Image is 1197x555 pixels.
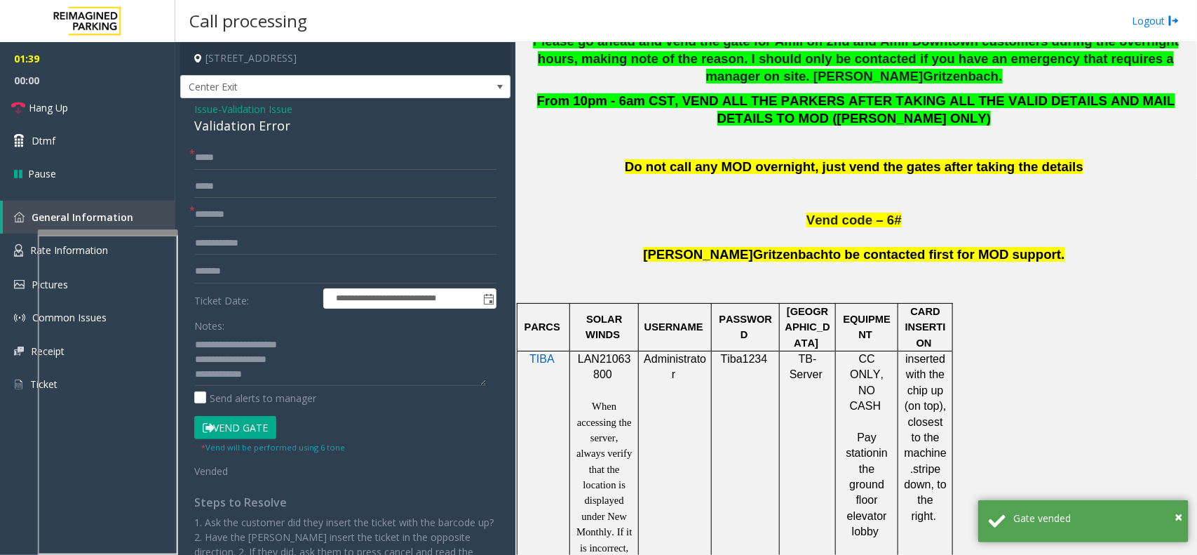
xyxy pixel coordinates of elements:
span: [GEOGRAPHIC_DATA] [785,306,830,349]
small: Vend will be performed using 6 tone [201,442,345,453]
button: Vend Gate [194,416,276,440]
img: 'icon' [14,212,25,222]
span: Vend code – 6# [806,213,902,227]
h4: [STREET_ADDRESS] [180,42,510,75]
h4: Steps to Resolve [194,496,496,509]
span: Please go ahead and vend the gate for Amli on 2nd and Amli Downtown customers during the overnigh... [533,34,1179,83]
span: Toggle popup [480,289,496,309]
span: PASSWORD [719,314,772,340]
img: 'icon' [14,280,25,289]
span: stripe down, to the right. [905,463,947,522]
button: Close [1175,507,1182,528]
span: Hang Up [29,100,68,115]
span: Center Exit [181,76,444,98]
div: Gate vended [1013,511,1178,526]
span: Do not call any MOD overnight, just vend the gates after taking the details [625,159,1083,174]
span: [PERSON_NAME] [643,247,753,262]
span: SOLAR WINDS [586,314,622,340]
a: General Information [3,201,175,234]
span: EQUIPMENT [844,314,891,340]
a: Logout [1132,13,1179,28]
span: PARCS [525,321,560,333]
span: Common Issues [32,311,107,324]
span: General Information [32,210,133,224]
label: Ticket Date: [191,288,320,309]
img: 'icon' [14,347,24,356]
img: 'icon' [14,312,25,323]
label: Notes: [194,314,224,333]
span: Rate Information [30,243,108,257]
span: Validation Issue [222,102,292,116]
img: logout [1168,13,1179,28]
span: Gritzenbach [753,247,829,262]
img: 'icon' [14,244,23,257]
span: CARD INSERTION [905,306,946,349]
span: Gritzenbach [924,69,999,83]
div: Validation Error [194,116,496,135]
a: TIBA [529,354,555,365]
span: Ticket [30,377,58,391]
span: to be contacted first for MOD support. [829,247,1065,262]
span: From 10pm - 6am CST, VEND ALL THE PARKERS AFTER TAKING ALL THE VALID DETAILS AND MAIL DETAILS TO ... [537,93,1175,126]
span: Vended [194,464,228,478]
span: Pay station [846,432,879,459]
span: Issue [194,102,218,116]
span: × [1175,507,1182,526]
span: . [999,69,1002,83]
span: TB [799,353,813,365]
span: Dtmf [32,133,55,148]
span: - [218,102,292,116]
span: Tiba1234 [721,353,768,365]
label: Send alerts to manager [194,391,316,406]
img: 'icon' [14,378,23,391]
span: Receipt [31,345,65,358]
h3: Call processing [182,4,314,38]
span: Pictures [32,278,68,291]
span: USERNAME [644,321,703,333]
span: Pause [28,166,56,181]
